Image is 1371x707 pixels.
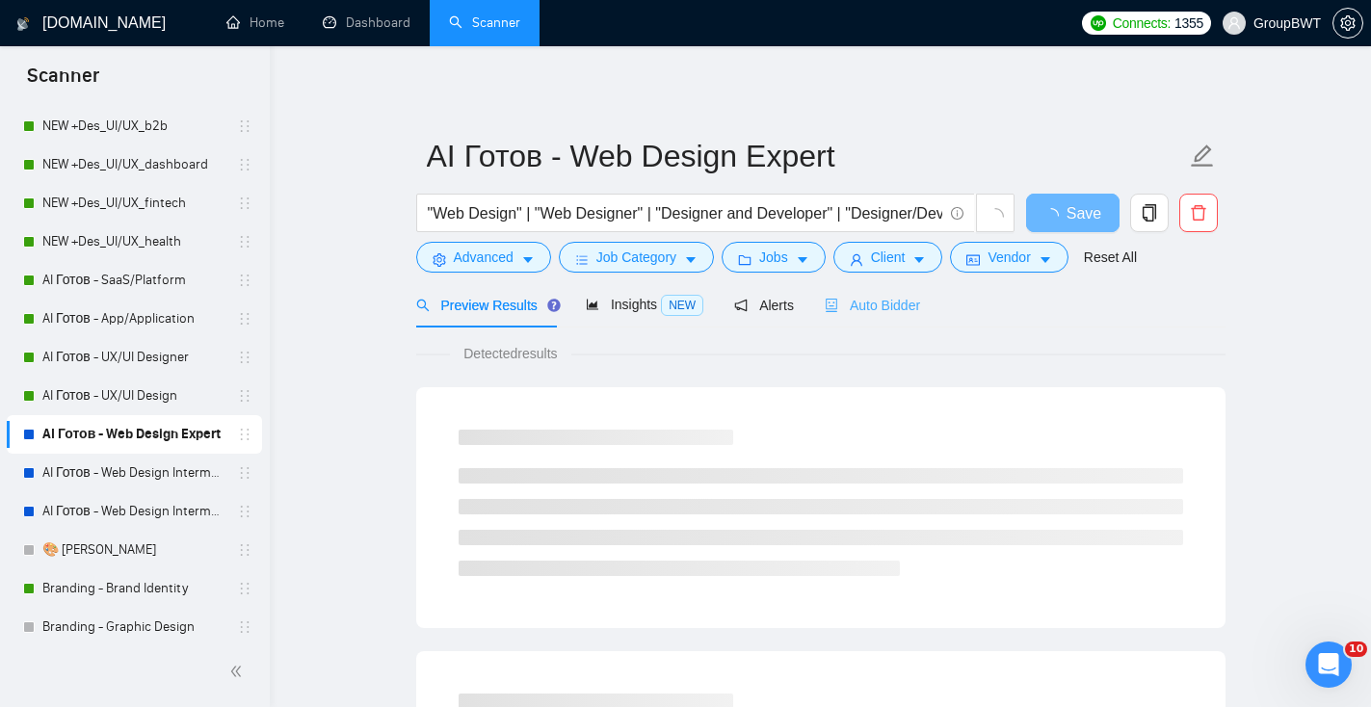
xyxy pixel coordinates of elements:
[575,252,589,267] span: bars
[42,184,225,223] a: NEW +Des_UI/UX_fintech
[1067,201,1101,225] span: Save
[586,297,703,312] span: Insights
[416,299,430,312] span: search
[1333,15,1362,31] span: setting
[237,427,252,442] span: holder
[1039,252,1052,267] span: caret-down
[825,298,920,313] span: Auto Bidder
[722,242,826,273] button: folderJobscaret-down
[449,14,520,31] a: searchScanner
[454,247,514,268] span: Advanced
[596,247,676,268] span: Job Category
[237,581,252,596] span: holder
[323,14,410,31] a: dashboardDashboard
[237,196,252,211] span: holder
[950,242,1068,273] button: idcardVendorcaret-down
[42,300,225,338] a: AI Готов - App/Application
[237,504,252,519] span: holder
[796,252,809,267] span: caret-down
[1190,144,1215,169] span: edit
[237,311,252,327] span: holder
[42,492,225,531] a: AI Готов - Web Design Intermediate минус Development
[912,252,926,267] span: caret-down
[237,273,252,288] span: holder
[825,299,838,312] span: robot
[1180,204,1217,222] span: delete
[545,297,563,314] div: Tooltip anchor
[1227,16,1241,30] span: user
[1174,13,1203,34] span: 1355
[237,388,252,404] span: holder
[833,242,943,273] button: userClientcaret-down
[237,118,252,134] span: holder
[684,252,698,267] span: caret-down
[42,569,225,608] a: Branding - Brand Identity
[12,62,115,102] span: Scanner
[237,157,252,172] span: holder
[850,252,863,267] span: user
[871,247,906,268] span: Client
[237,542,252,558] span: holder
[450,343,570,364] span: Detected results
[237,234,252,249] span: holder
[559,242,714,273] button: barsJob Categorycaret-down
[42,415,225,454] a: AI Готов - Web Design Expert
[416,298,555,313] span: Preview Results
[734,299,748,312] span: notification
[226,14,284,31] a: homeHome
[42,608,225,646] a: Branding - Graphic Design
[1084,247,1137,268] a: Reset All
[237,465,252,481] span: holder
[1345,642,1367,657] span: 10
[1131,204,1168,222] span: copy
[759,247,788,268] span: Jobs
[586,298,599,311] span: area-chart
[1179,194,1218,232] button: delete
[966,252,980,267] span: idcard
[988,247,1030,268] span: Vendor
[738,252,751,267] span: folder
[237,619,252,635] span: holder
[42,261,225,300] a: AI Готов - SaaS/Platform
[42,107,225,145] a: NEW +Des_UI/UX_b2b
[1130,194,1169,232] button: copy
[1091,15,1106,31] img: upwork-logo.png
[433,252,446,267] span: setting
[1043,208,1067,223] span: loading
[1026,194,1120,232] button: Save
[1305,642,1352,688] iframe: Intercom live chat
[428,201,942,225] input: Search Freelance Jobs...
[42,338,225,377] a: AI Готов - UX/UI Designer
[1332,15,1363,31] a: setting
[42,377,225,415] a: AI Готов - UX/UI Design
[42,454,225,492] a: AI Готов - Web Design Intermediate минус Developer
[1332,8,1363,39] button: setting
[416,242,551,273] button: settingAdvancedcaret-down
[42,223,225,261] a: NEW +Des_UI/UX_health
[42,145,225,184] a: NEW +Des_UI/UX_dashboard
[521,252,535,267] span: caret-down
[427,132,1186,180] input: Scanner name...
[734,298,794,313] span: Alerts
[16,9,30,39] img: logo
[237,350,252,365] span: holder
[951,207,963,220] span: info-circle
[42,531,225,569] a: 🎨 [PERSON_NAME]
[987,208,1004,225] span: loading
[1113,13,1171,34] span: Connects:
[661,295,703,316] span: NEW
[229,662,249,681] span: double-left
